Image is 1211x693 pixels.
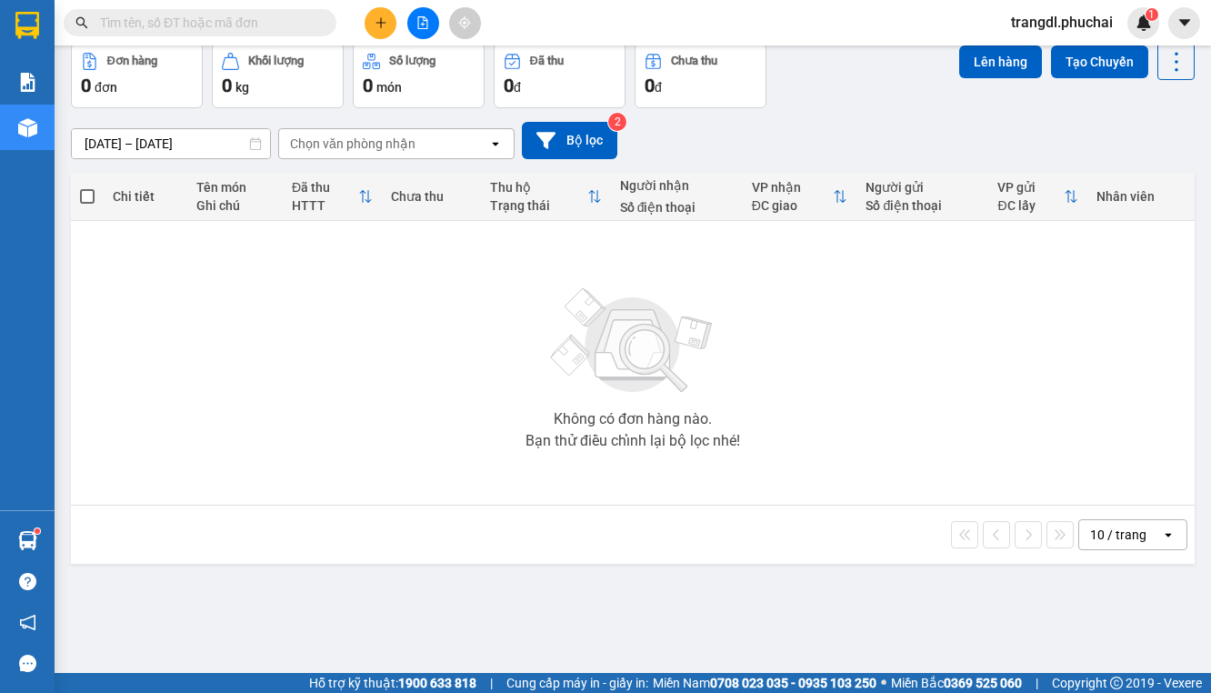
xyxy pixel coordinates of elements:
[655,80,662,95] span: đ
[290,135,415,153] div: Chọn văn phòng nhận
[81,75,91,96] span: 0
[363,75,373,96] span: 0
[248,55,304,67] div: Khối lượng
[1036,673,1038,693] span: |
[490,198,587,213] div: Trạng thái
[997,198,1064,213] div: ĐC lấy
[1148,8,1155,21] span: 1
[71,43,203,108] button: Đơn hàng0đơn
[752,180,834,195] div: VP nhận
[15,12,39,39] img: logo-vxr
[743,173,857,221] th: Toggle SortBy
[1110,677,1123,689] span: copyright
[1136,15,1152,31] img: icon-new-feature
[710,676,876,690] strong: 0708 023 035 - 0935 103 250
[212,43,344,108] button: Khối lượng0kg
[490,180,587,195] div: Thu hộ
[490,673,493,693] span: |
[196,180,274,195] div: Tên món
[996,11,1127,34] span: trangdl.phuchai
[196,198,274,213] div: Ghi chú
[530,55,564,67] div: Đã thu
[113,189,178,204] div: Chi tiết
[752,198,834,213] div: ĐC giao
[1176,15,1193,31] span: caret-down
[1096,189,1185,204] div: Nhân viên
[522,122,617,159] button: Bộ lọc
[620,200,734,215] div: Số điện thoại
[671,55,717,67] div: Chưa thu
[944,676,1022,690] strong: 0369 525 060
[389,55,435,67] div: Số lượng
[554,412,712,427] div: Không có đơn hàng nào.
[19,573,36,590] span: question-circle
[416,16,429,29] span: file-add
[1051,45,1148,78] button: Tạo Chuyến
[891,673,1022,693] span: Miền Bắc
[488,136,503,151] svg: open
[18,73,37,92] img: solution-icon
[18,531,37,550] img: warehouse-icon
[514,80,521,95] span: đ
[542,277,724,405] img: svg+xml;base64,PHN2ZyBjbGFzcz0ibGlzdC1wbHVnX19zdmciIHhtbG5zPSJodHRwOi8vd3d3LnczLm9yZy8yMDAwL3N2Zy...
[620,178,734,193] div: Người nhận
[635,43,766,108] button: Chưa thu0đ
[309,673,476,693] span: Hỗ trợ kỹ thuật:
[72,129,270,158] input: Select a date range.
[959,45,1042,78] button: Lên hàng
[19,655,36,672] span: message
[376,80,402,95] span: món
[75,16,88,29] span: search
[506,673,648,693] span: Cung cấp máy in - giấy in:
[458,16,471,29] span: aim
[365,7,396,39] button: plus
[235,80,249,95] span: kg
[222,75,232,96] span: 0
[608,113,626,131] sup: 2
[353,43,485,108] button: Số lượng0món
[504,75,514,96] span: 0
[107,55,157,67] div: Đơn hàng
[866,180,979,195] div: Người gửi
[407,7,439,39] button: file-add
[997,180,1064,195] div: VP gửi
[283,173,382,221] th: Toggle SortBy
[19,614,36,631] span: notification
[988,173,1087,221] th: Toggle SortBy
[1090,526,1146,544] div: 10 / trang
[18,118,37,137] img: warehouse-icon
[881,679,886,687] span: ⚪️
[866,198,979,213] div: Số điện thoại
[398,676,476,690] strong: 1900 633 818
[449,7,481,39] button: aim
[1168,7,1200,39] button: caret-down
[645,75,655,96] span: 0
[1146,8,1158,21] sup: 1
[494,43,626,108] button: Đã thu0đ
[100,13,315,33] input: Tìm tên, số ĐT hoặc mã đơn
[95,80,117,95] span: đơn
[292,198,358,213] div: HTTT
[1161,527,1176,542] svg: open
[481,173,611,221] th: Toggle SortBy
[375,16,387,29] span: plus
[292,180,358,195] div: Đã thu
[653,673,876,693] span: Miền Nam
[391,189,472,204] div: Chưa thu
[525,434,740,448] div: Bạn thử điều chỉnh lại bộ lọc nhé!
[35,528,40,534] sup: 1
